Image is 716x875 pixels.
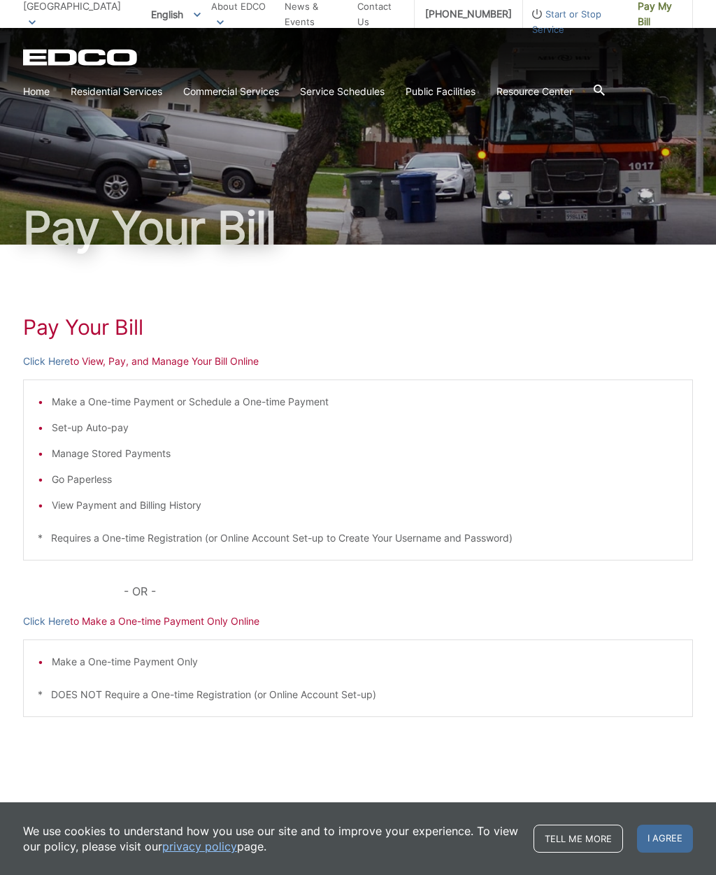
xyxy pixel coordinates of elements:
a: privacy policy [162,839,237,854]
li: Go Paperless [52,472,678,487]
a: Resource Center [496,84,573,99]
li: Make a One-time Payment or Schedule a One-time Payment [52,394,678,410]
p: * Requires a One-time Registration (or Online Account Set-up to Create Your Username and Password) [38,530,678,546]
a: Service Schedules [300,84,385,99]
a: Tell me more [534,825,623,853]
h1: Pay Your Bill [23,314,693,340]
span: English [141,3,211,26]
a: Click Here [23,614,70,629]
li: Make a One-time Payment Only [52,654,678,670]
li: View Payment and Billing History [52,498,678,513]
h1: Pay Your Bill [23,205,693,250]
span: I agree [637,825,693,853]
a: Residential Services [71,84,162,99]
p: to View, Pay, and Manage Your Bill Online [23,354,693,369]
li: Manage Stored Payments [52,446,678,461]
a: Click Here [23,354,70,369]
li: Set-up Auto-pay [52,420,678,435]
a: Public Facilities [406,84,475,99]
a: Home [23,84,50,99]
a: Commercial Services [183,84,279,99]
p: We use cookies to understand how you use our site and to improve your experience. To view our pol... [23,823,520,854]
p: to Make a One-time Payment Only Online [23,614,693,629]
a: EDCD logo. Return to the homepage. [23,49,139,66]
p: - OR - [124,581,693,601]
p: * DOES NOT Require a One-time Registration (or Online Account Set-up) [38,687,678,702]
